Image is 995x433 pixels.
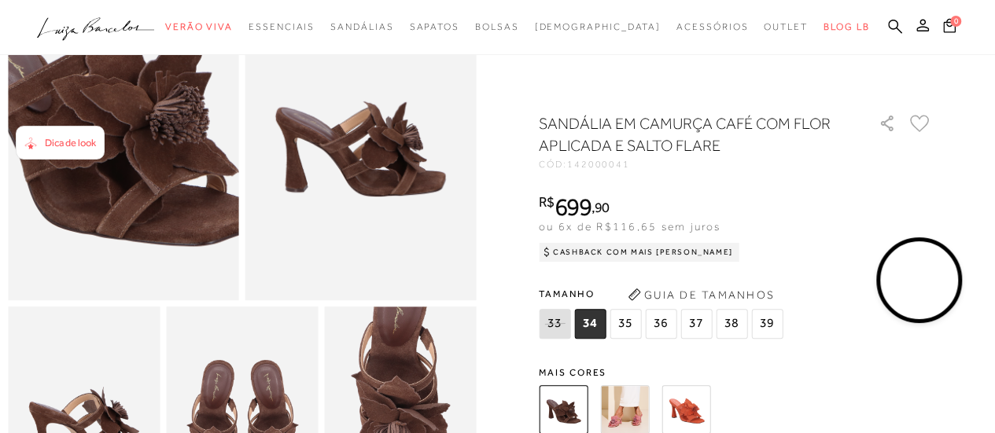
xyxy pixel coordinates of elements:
div: CÓD: [539,160,853,169]
span: BLOG LB [824,21,869,32]
button: 0 [938,17,960,39]
span: 90 [595,199,610,215]
span: Tamanho [539,282,787,306]
span: 33 [539,309,570,339]
span: 142000041 [567,159,630,170]
span: 39 [751,309,783,339]
span: Mais cores [539,368,932,377]
span: Verão Viva [165,21,233,32]
a: noSubCategoriesText [165,13,233,42]
span: Bolsas [475,21,519,32]
span: 38 [716,309,747,339]
span: Sandálias [330,21,393,32]
span: Outlet [764,21,808,32]
span: Acessórios [676,21,748,32]
span: Dica de look [45,137,96,149]
button: Guia de Tamanhos [622,282,779,307]
span: [DEMOGRAPHIC_DATA] [534,21,661,32]
a: noSubCategoriesText [534,13,661,42]
div: Cashback com Mais [PERSON_NAME] [539,243,739,262]
span: 0 [950,16,961,27]
span: 36 [645,309,676,339]
span: 35 [610,309,641,339]
i: , [591,200,610,215]
a: BLOG LB [824,13,869,42]
h1: SANDÁLIA EM CAMURÇA CAFÉ COM FLOR APLICADA E SALTO FLARE [539,112,834,156]
a: noSubCategoriesText [764,13,808,42]
i: R$ [539,195,555,209]
a: noSubCategoriesText [475,13,519,42]
span: Essenciais [249,21,315,32]
a: noSubCategoriesText [676,13,748,42]
span: 34 [574,309,606,339]
span: 37 [680,309,712,339]
span: ou 6x de R$116,65 sem juros [539,220,720,233]
span: Sapatos [409,21,459,32]
span: 699 [555,193,591,221]
a: noSubCategoriesText [409,13,459,42]
a: noSubCategoriesText [249,13,315,42]
a: noSubCategoriesText [330,13,393,42]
